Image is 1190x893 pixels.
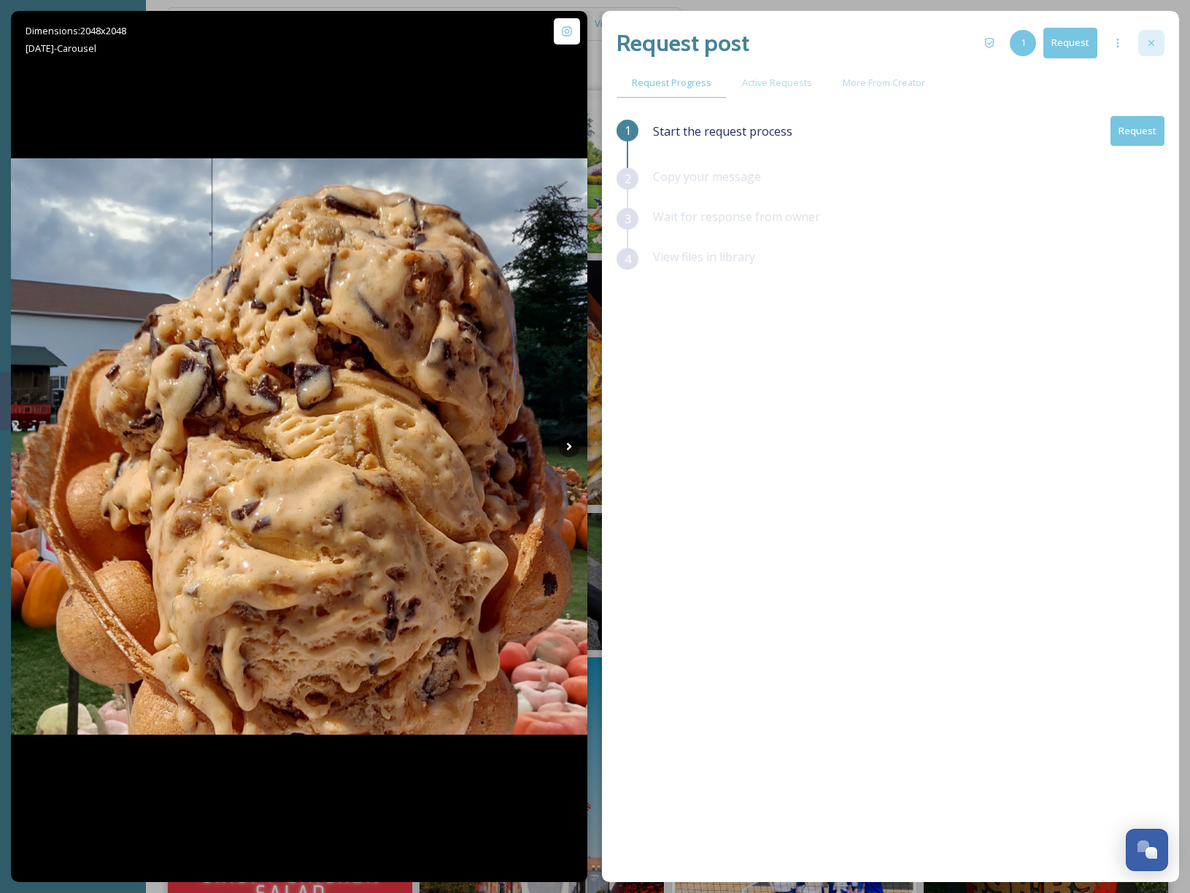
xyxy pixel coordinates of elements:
[653,209,820,225] span: Wait for response from owner
[1126,829,1168,871] button: Open Chat
[625,122,631,139] span: 1
[653,123,792,140] span: Start the request process
[625,210,631,228] span: 3
[1110,116,1164,146] button: Request
[617,26,749,61] h2: Request post
[625,250,631,268] span: 4
[843,76,925,90] span: More From Creator
[11,158,587,735] img: We took a field trip to Johnson's Pumpkin Farm, and the result is our fan favorite fall flavor- w...
[625,170,631,188] span: 2
[26,42,96,55] span: [DATE] - Carousel
[26,24,126,37] span: Dimensions: 2048 x 2048
[653,169,761,185] span: Copy your message
[742,76,812,90] span: Active Requests
[1043,28,1097,58] button: Request
[632,76,711,90] span: Request Progress
[653,249,755,265] span: View files in library
[1021,36,1026,50] span: 1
